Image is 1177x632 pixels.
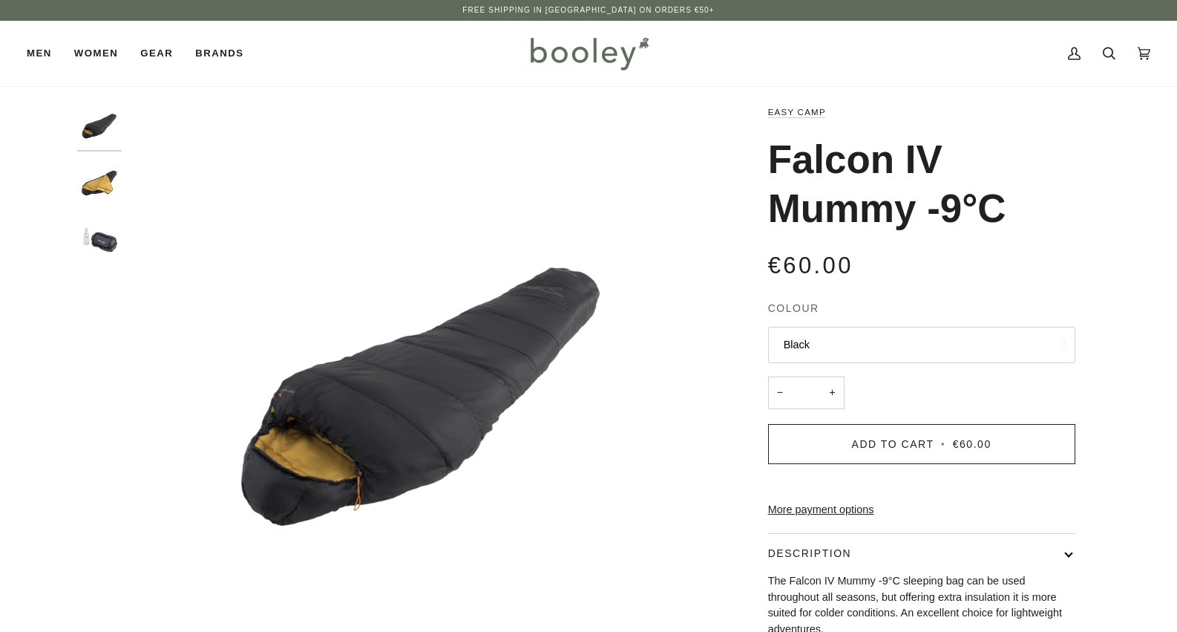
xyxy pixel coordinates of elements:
[768,534,1075,573] button: Description
[63,21,129,86] a: Women
[768,377,845,410] input: Quantity
[77,218,122,262] img: Easy Camp Falcon IV Mummy -9°C Black - Booley Galway
[953,438,991,450] span: €60.00
[768,502,1075,518] a: More payment options
[74,46,118,61] span: Women
[195,46,243,61] span: Brands
[938,438,948,450] span: •
[524,32,654,75] img: Booley
[768,377,792,410] button: −
[140,46,173,61] span: Gear
[129,21,184,86] a: Gear
[768,108,826,117] a: Easy Camp
[77,104,122,149] img: Easy Camp Falcon IV Mummy -9°C Black - Booley Galway
[768,301,819,316] span: Colour
[27,21,63,86] a: Men
[77,161,122,206] img: Easy Camp Falcon IV Mummy -9°C Black - Booley Galway
[768,424,1075,464] button: Add to Cart • €60.00
[27,46,52,61] span: Men
[184,21,255,86] a: Brands
[820,377,844,410] button: +
[462,4,714,16] p: Free Shipping in [GEOGRAPHIC_DATA] on Orders €50+
[852,438,934,450] span: Add to Cart
[768,253,853,278] span: €60.00
[768,135,1064,233] h1: Falcon IV Mummy -9°C
[768,327,1075,363] button: Black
